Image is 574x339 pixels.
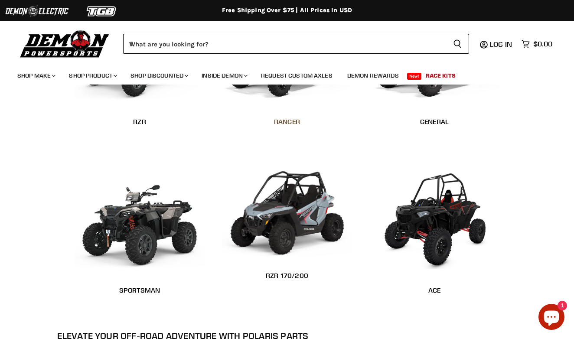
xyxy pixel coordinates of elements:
inbox-online-store-chat: Shopify online store chat [536,304,567,332]
a: Ace [369,280,499,300]
h2: General [369,117,499,126]
a: Shop Discounted [124,67,193,85]
ul: Main menu [11,63,550,85]
span: $0.00 [533,40,552,48]
img: Demon Electric Logo 2 [4,3,69,20]
img: Sportsman [75,165,205,274]
span: New! [407,73,422,80]
h2: Ranger [222,117,352,126]
h2: Ace [369,286,499,295]
h2: Sportsman [75,286,205,295]
a: Ranger [222,112,352,132]
img: Demon Powersports [17,28,112,59]
a: Race Kits [419,67,462,85]
h2: RZR [75,117,205,126]
input: When autocomplete results are available use up and down arrows to review and enter to select [123,34,446,54]
a: Inside Demon [195,67,253,85]
a: Shop Product [62,67,122,85]
a: Sportsman [75,280,205,300]
a: RZR 170/200 [222,266,352,286]
img: TGB Logo 2 [69,3,134,20]
a: $0.00 [517,38,557,50]
a: RZR [75,112,205,132]
form: Product [123,34,469,54]
a: General [369,112,499,132]
button: Search [446,34,469,54]
span: Log in [490,40,512,49]
a: Request Custom Axles [254,67,339,85]
a: Shop Make [11,67,61,85]
img: Ace [369,165,499,274]
img: RZR 170/200 [222,165,352,259]
h2: RZR 170/200 [222,271,352,280]
a: Log in [486,40,517,48]
a: Demon Rewards [341,67,405,85]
